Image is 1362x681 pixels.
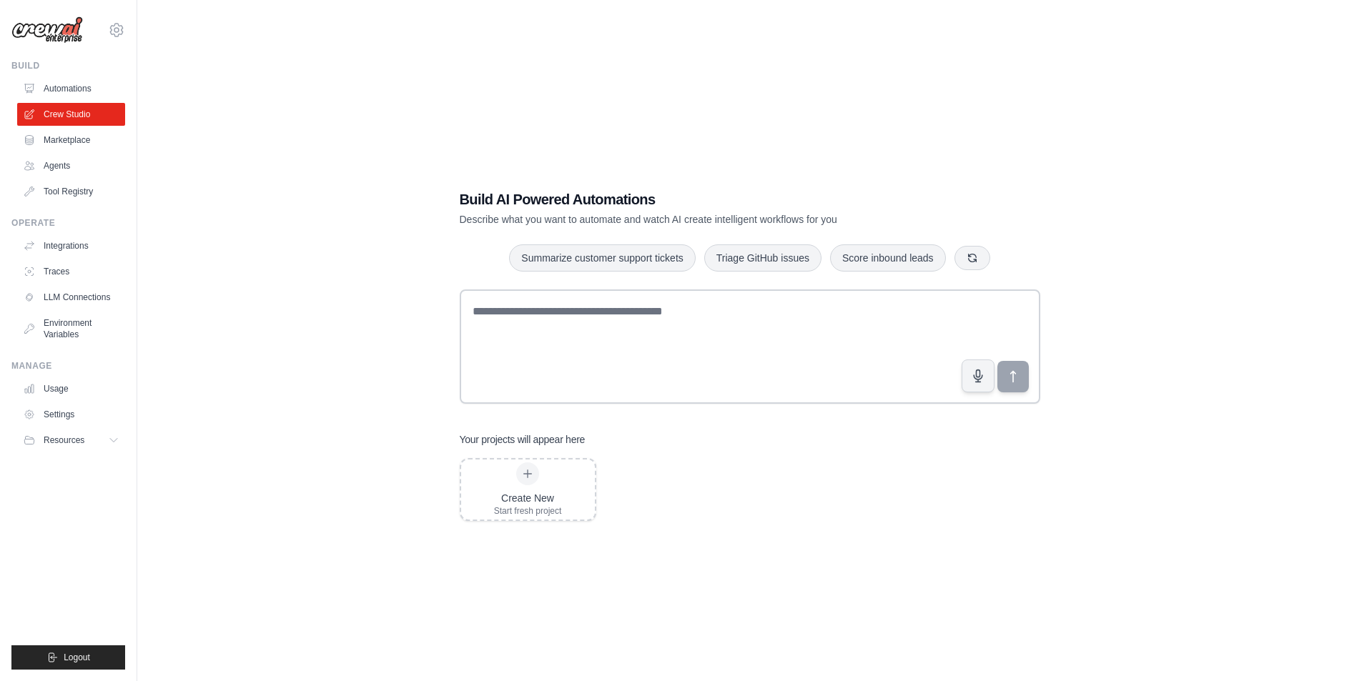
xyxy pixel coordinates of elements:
span: Resources [44,434,84,446]
button: Logout [11,645,125,670]
div: Create New [494,491,562,505]
button: Triage GitHub issues [704,244,821,272]
a: Environment Variables [17,312,125,346]
h1: Build AI Powered Automations [460,189,940,209]
a: Traces [17,260,125,283]
h3: Your projects will appear here [460,432,586,447]
button: Summarize customer support tickets [509,244,695,272]
a: LLM Connections [17,286,125,309]
a: Settings [17,403,125,426]
button: Score inbound leads [830,244,946,272]
a: Automations [17,77,125,100]
div: Manage [11,360,125,372]
a: Usage [17,377,125,400]
p: Describe what you want to automate and watch AI create intelligent workflows for you [460,212,940,227]
a: Crew Studio [17,103,125,126]
a: Tool Registry [17,180,125,203]
a: Integrations [17,234,125,257]
a: Marketplace [17,129,125,151]
button: Resources [17,429,125,452]
img: Logo [11,16,83,44]
button: Click to speak your automation idea [962,359,995,392]
span: Logout [64,652,90,663]
button: Get new suggestions [954,246,990,270]
div: Operate [11,217,125,229]
a: Agents [17,154,125,177]
div: Start fresh project [494,505,562,517]
div: Build [11,60,125,71]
